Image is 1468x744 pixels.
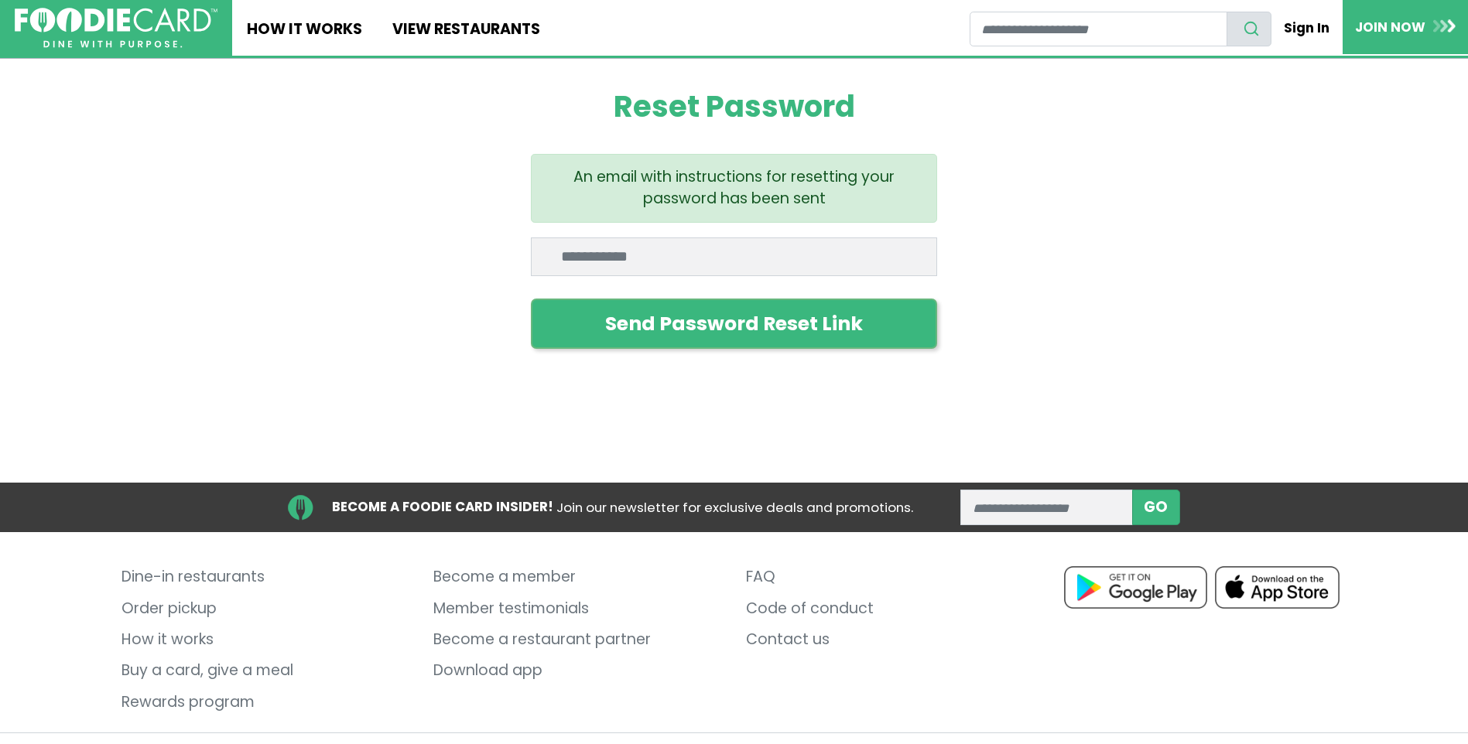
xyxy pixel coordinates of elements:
a: Order pickup [121,593,410,624]
input: enter email address [960,490,1133,524]
button: search [1227,12,1271,46]
button: Send Password Reset Link [531,299,937,350]
img: FoodieCard; Eat, Drink, Save, Donate [15,8,217,49]
a: FAQ [746,562,1035,593]
a: Rewards program [121,687,410,718]
a: Code of conduct [746,593,1035,624]
h1: Reset Password [531,89,937,125]
a: Dine-in restaurants [121,562,410,593]
div: An email with instructions for resetting your password has been sent [531,154,937,222]
a: Become a member [433,562,722,593]
a: Contact us [746,624,1035,655]
strong: BECOME A FOODIE CARD INSIDER! [332,497,553,516]
input: restaurant search [970,12,1227,46]
a: How it works [121,624,410,655]
span: Join our newsletter for exclusive deals and promotions. [556,498,913,517]
a: Buy a card, give a meal [121,656,410,687]
a: Sign In [1271,11,1343,45]
a: Download app [433,656,722,687]
button: subscribe [1132,490,1180,524]
a: Become a restaurant partner [433,624,722,655]
a: Member testimonials [433,593,722,624]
